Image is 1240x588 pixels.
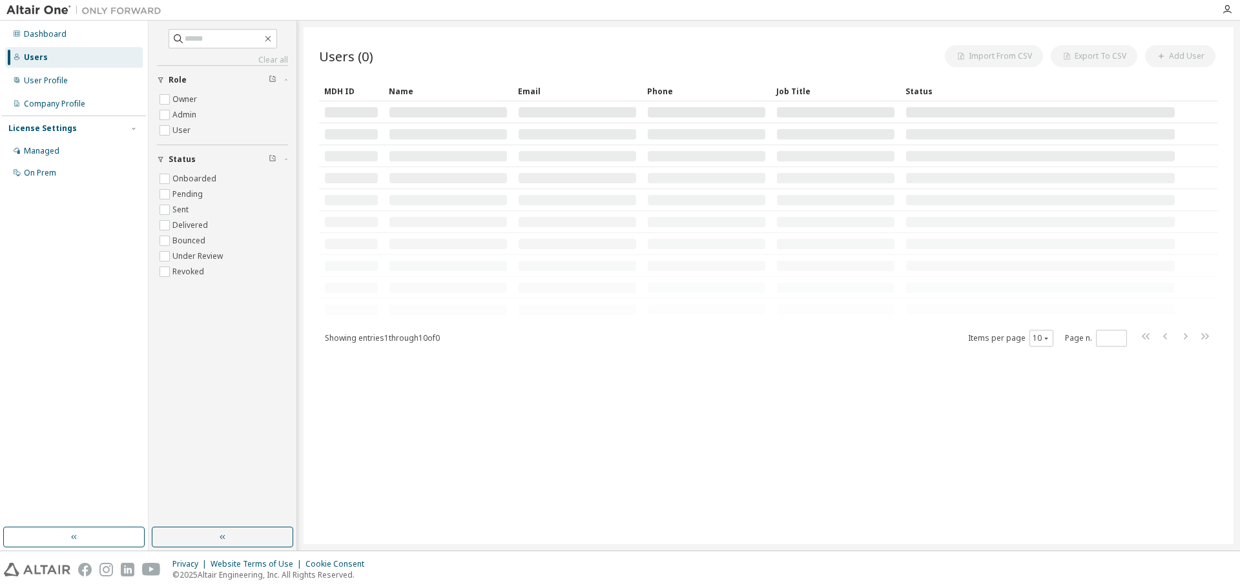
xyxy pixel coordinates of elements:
div: Privacy [172,559,211,569]
img: instagram.svg [99,563,113,576]
button: Role [157,66,288,94]
div: On Prem [24,168,56,178]
label: Bounced [172,233,208,248]
div: Managed [24,146,59,156]
label: Revoked [172,264,207,279]
label: Under Review [172,248,225,264]
label: Delivered [172,218,211,233]
label: Admin [172,107,199,123]
div: Status [905,81,1175,101]
button: Export To CSV [1051,45,1137,67]
button: Import From CSV [945,45,1043,67]
div: Phone [647,81,766,101]
span: Clear filter [269,75,276,85]
div: Company Profile [24,99,85,109]
img: altair_logo.svg [4,563,70,576]
label: Onboarded [172,171,219,187]
div: License Settings [8,123,77,134]
div: User Profile [24,76,68,86]
img: youtube.svg [142,563,161,576]
div: Email [518,81,637,101]
label: Pending [172,187,205,202]
span: Role [169,75,187,85]
div: Name [389,81,508,101]
div: MDH ID [324,81,378,101]
button: Status [157,145,288,174]
label: User [172,123,193,138]
button: Add User [1145,45,1215,67]
span: Status [169,154,196,165]
label: Sent [172,202,191,218]
span: Showing entries 1 through 10 of 0 [325,332,440,343]
img: facebook.svg [78,563,92,576]
div: Website Terms of Use [211,559,305,569]
div: Cookie Consent [305,559,372,569]
div: Users [24,52,48,63]
div: Job Title [776,81,895,101]
span: Clear filter [269,154,276,165]
img: Altair One [6,4,168,17]
span: Page n. [1065,330,1127,347]
img: linkedin.svg [121,563,134,576]
span: Items per page [968,330,1053,347]
span: Users (0) [319,47,373,65]
button: 10 [1033,333,1050,343]
a: Clear all [157,55,288,65]
p: © 2025 Altair Engineering, Inc. All Rights Reserved. [172,569,372,580]
div: Dashboard [24,29,67,39]
label: Owner [172,92,200,107]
